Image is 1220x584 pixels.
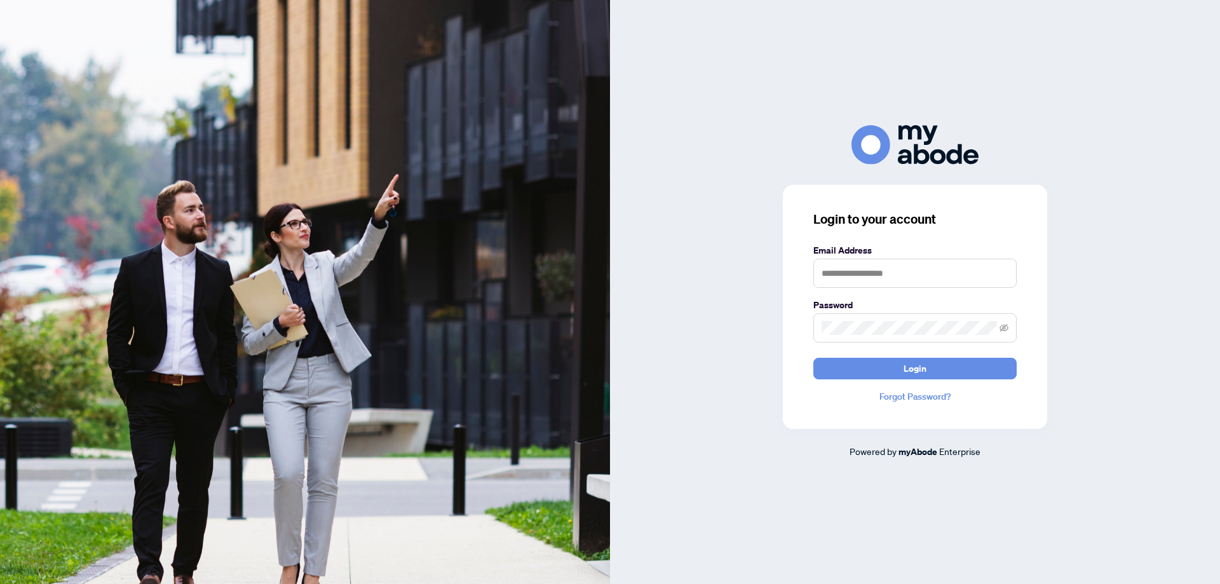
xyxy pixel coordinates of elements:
[813,390,1017,404] a: Forgot Password?
[813,210,1017,228] h3: Login to your account
[898,445,937,459] a: myAbode
[813,358,1017,379] button: Login
[1000,323,1008,332] span: eye-invisible
[850,445,897,457] span: Powered by
[813,243,1017,257] label: Email Address
[851,125,979,164] img: ma-logo
[813,298,1017,312] label: Password
[939,445,980,457] span: Enterprise
[904,358,926,379] span: Login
